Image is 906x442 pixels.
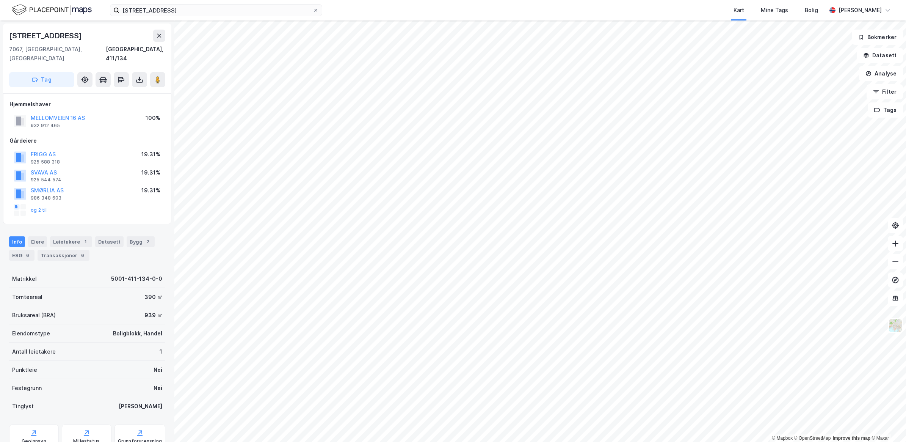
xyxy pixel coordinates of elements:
div: Kart [734,6,744,15]
button: Datasett [857,48,903,63]
div: Transaksjoner [38,250,89,261]
div: 939 ㎡ [144,311,162,320]
div: [PERSON_NAME] [839,6,882,15]
a: Improve this map [833,436,870,441]
div: 7067, [GEOGRAPHIC_DATA], [GEOGRAPHIC_DATA] [9,45,106,63]
div: 1 [82,238,89,245]
div: ESG [9,250,34,261]
iframe: Chat Widget [868,406,906,442]
div: 932 912 465 [31,123,60,129]
div: 925 588 318 [31,159,60,165]
a: OpenStreetMap [794,436,831,441]
div: 100% [146,113,160,123]
div: Bolig [805,6,818,15]
div: Datasett [95,236,124,247]
div: Gårdeiere [9,136,165,145]
button: Analyse [859,66,903,81]
div: Nei [154,384,162,393]
div: Matrikkel [12,274,37,283]
div: Kontrollprogram for chat [868,406,906,442]
div: 2 [144,238,152,245]
div: 925 544 574 [31,177,61,183]
div: 1 [160,347,162,356]
div: 390 ㎡ [144,293,162,302]
div: Info [9,236,25,247]
div: Punktleie [12,365,37,374]
img: logo.f888ab2527a4732fd821a326f86c7f29.svg [12,3,92,17]
div: [GEOGRAPHIC_DATA], 411/134 [106,45,165,63]
div: Tomteareal [12,293,42,302]
button: Bokmerker [852,30,903,45]
div: 6 [79,252,86,259]
div: 19.31% [141,150,160,159]
div: Leietakere [50,236,92,247]
button: Filter [867,84,903,99]
div: Festegrunn [12,384,42,393]
div: [PERSON_NAME] [119,402,162,411]
div: Nei [154,365,162,374]
div: Mine Tags [761,6,788,15]
div: 986 348 603 [31,195,61,201]
div: 5001-411-134-0-0 [111,274,162,283]
img: Z [888,318,903,333]
div: Antall leietakere [12,347,56,356]
div: Bruksareal (BRA) [12,311,56,320]
div: Eiendomstype [12,329,50,338]
div: 6 [24,252,31,259]
div: 19.31% [141,168,160,177]
div: Tinglyst [12,402,34,411]
div: Bygg [127,236,155,247]
div: Hjemmelshaver [9,100,165,109]
div: Boligblokk, Handel [113,329,162,338]
input: Søk på adresse, matrikkel, gårdeiere, leietakere eller personer [119,5,313,16]
div: Eiere [28,236,47,247]
button: Tag [9,72,74,87]
a: Mapbox [772,436,793,441]
div: [STREET_ADDRESS] [9,30,83,42]
div: 19.31% [141,186,160,195]
button: Tags [868,102,903,118]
